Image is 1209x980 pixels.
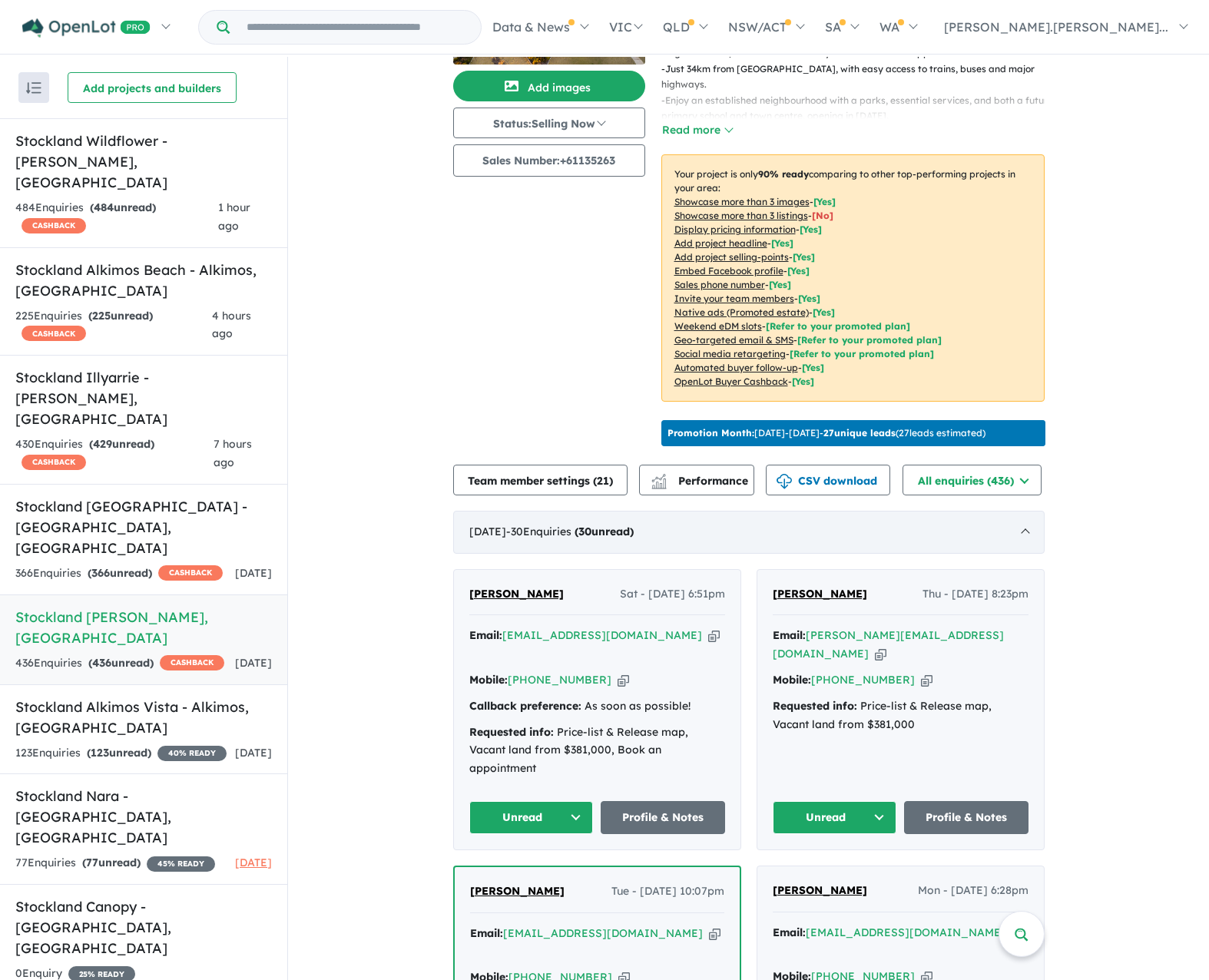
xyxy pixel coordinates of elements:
[674,223,796,235] u: Display pricing information
[639,465,754,495] button: Performance
[597,474,609,488] span: 21
[214,437,252,469] span: 7 hours ago
[944,19,1168,35] span: [PERSON_NAME].[PERSON_NAME]...
[773,628,806,642] strong: Email:
[674,237,767,249] u: Add project headline
[235,856,272,869] span: [DATE]
[922,585,1028,604] span: Thu - [DATE] 8:23pm
[766,465,890,495] button: CSV download
[469,628,502,642] strong: Email:
[22,18,151,38] img: Openlot PRO Logo White
[88,566,152,580] strong: ( unread)
[235,746,272,760] span: [DATE]
[674,293,794,304] u: Invite your team members
[773,882,867,900] a: [PERSON_NAME]
[87,746,151,760] strong: ( unread)
[773,925,806,939] strong: Email:
[661,93,1057,124] p: - Enjoy an established neighbourhood with a parks, essential services, and both a future primary ...
[651,478,667,488] img: bar-chart.svg
[709,925,720,942] button: Copy
[470,884,565,898] span: [PERSON_NAME]
[802,362,824,373] span: [Yes]
[674,196,810,207] u: Showcase more than 3 images
[674,320,762,332] u: Weekend eDM slots
[470,926,503,940] strong: Email:
[773,673,811,687] strong: Mobile:
[68,72,237,103] button: Add projects and builders
[235,566,272,580] span: [DATE]
[674,362,798,373] u: Automated buyer follow-up
[15,654,224,673] div: 436 Enquir ies
[92,309,111,323] span: 225
[708,627,720,644] button: Copy
[773,628,1004,661] a: [PERSON_NAME][EMAIL_ADDRESS][DOMAIN_NAME]
[470,882,565,901] a: [PERSON_NAME]
[88,309,153,323] strong: ( unread)
[506,525,634,538] span: - 30 Enquir ies
[601,801,725,834] a: Profile & Notes
[22,455,86,470] span: CASHBACK
[798,293,820,304] span: [ Yes ]
[773,699,857,713] strong: Requested info:
[15,367,272,429] h5: Stockland Illyarrie - [PERSON_NAME] , [GEOGRAPHIC_DATA]
[147,856,215,872] span: 45 % READY
[469,587,564,601] span: [PERSON_NAME]
[508,673,611,687] a: [PHONE_NUMBER]
[674,251,789,263] u: Add project selling-points
[797,334,942,346] span: [Refer to your promoted plan]
[651,474,665,482] img: line-chart.svg
[92,656,111,670] span: 436
[469,723,725,778] div: Price-list & Release map, Vacant land from $381,000, Book an appointment
[469,673,508,687] strong: Mobile:
[82,856,141,869] strong: ( unread)
[674,265,783,276] u: Embed Facebook profile
[469,585,564,604] a: [PERSON_NAME]
[15,854,215,872] div: 77 Enquir ies
[91,746,109,760] span: 123
[26,82,41,94] img: sort.svg
[773,697,1028,734] div: Price-list & Release map, Vacant land from $381,000
[661,154,1045,402] p: Your project is only comparing to other top-performing projects in your area: - - - - - - - - - -...
[769,279,791,290] span: [ Yes ]
[15,199,218,236] div: 484 Enquir ies
[661,61,1057,93] p: - Just 34km from [GEOGRAPHIC_DATA], with easy access to trains, buses and major highways.
[88,656,154,670] strong: ( unread)
[15,697,272,738] h5: Stockland Alkimos Vista - Alkimos , [GEOGRAPHIC_DATA]
[667,426,985,440] p: [DATE] - [DATE] - ( 27 leads estimated)
[15,896,272,958] h5: Stockland Canopy - [GEOGRAPHIC_DATA] , [GEOGRAPHIC_DATA]
[15,744,227,763] div: 123 Enquir ies
[218,200,250,233] span: 1 hour ago
[15,496,272,558] h5: Stockland [GEOGRAPHIC_DATA] - [GEOGRAPHIC_DATA] , [GEOGRAPHIC_DATA]
[773,883,867,897] span: [PERSON_NAME]
[806,925,1005,939] a: [EMAIL_ADDRESS][DOMAIN_NAME]
[787,265,810,276] span: [ Yes ]
[15,260,272,301] h5: Stockland Alkimos Beach - Alkimos , [GEOGRAPHIC_DATA]
[453,144,645,177] button: Sales Number:+61135263
[15,607,272,648] h5: Stockland [PERSON_NAME] , [GEOGRAPHIC_DATA]
[674,376,788,387] u: OpenLot Buyer Cashback
[875,646,886,662] button: Copy
[503,926,703,940] a: [EMAIL_ADDRESS][DOMAIN_NAME]
[674,334,793,346] u: Geo-targeted email & SMS
[15,307,212,344] div: 225 Enquir ies
[233,11,478,44] input: Try estate name, suburb, builder or developer
[812,210,833,221] span: [ No ]
[502,628,702,642] a: [EMAIL_ADDRESS][DOMAIN_NAME]
[773,801,897,834] button: Unread
[918,882,1028,900] span: Mon - [DATE] 6:28pm
[611,882,724,901] span: Tue - [DATE] 10:07pm
[773,585,867,604] a: [PERSON_NAME]
[453,465,628,495] button: Team member settings (21)
[453,108,645,138] button: Status:Selling Now
[813,196,836,207] span: [ Yes ]
[15,564,223,583] div: 366 Enquir ies
[158,565,223,581] span: CASHBACK
[89,437,154,451] strong: ( unread)
[792,376,814,387] span: [Yes]
[93,437,112,451] span: 429
[15,786,272,848] h5: Stockland Nara - [GEOGRAPHIC_DATA] , [GEOGRAPHIC_DATA]
[813,306,835,318] span: [Yes]
[654,474,748,488] span: Performance
[212,309,251,341] span: 4 hours ago
[15,435,214,472] div: 430 Enquir ies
